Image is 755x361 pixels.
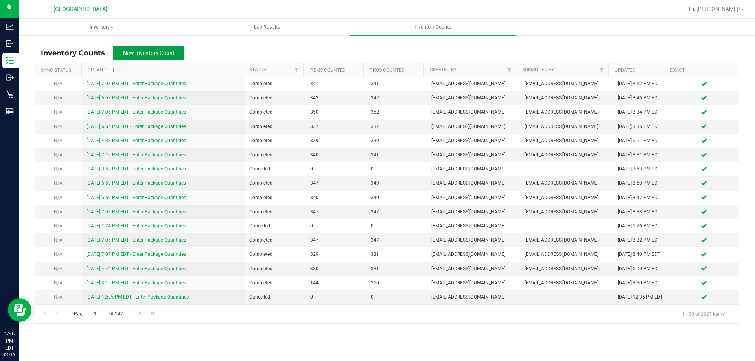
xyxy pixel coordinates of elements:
[525,123,608,130] span: [EMAIL_ADDRESS][DOMAIN_NAME]
[8,298,31,322] iframe: Resource center
[615,68,635,73] a: Updated
[431,293,515,301] span: [EMAIL_ADDRESS][DOMAIN_NAME]
[310,123,361,130] span: 337
[249,208,300,216] span: Completed
[431,208,515,216] span: [EMAIL_ADDRESS][DOMAIN_NAME]
[618,151,664,159] div: [DATE] 8:31 PM EDT
[249,236,300,244] span: Completed
[310,251,361,258] span: 329
[522,67,554,72] a: Submitted By
[113,46,184,60] button: New Inventory Count
[87,166,186,172] a: [DATE] 3:52 PM EDT - Enter Package Quantities
[371,251,422,258] span: 331
[525,180,608,187] span: [EMAIL_ADDRESS][DOMAIN_NAME]
[54,294,63,300] span: N/A
[431,151,515,159] span: [EMAIL_ADDRESS][DOMAIN_NAME]
[618,265,664,273] div: [DATE] 6:00 PM EDT
[249,108,300,116] span: Completed
[249,222,300,230] span: Cancelled
[310,279,361,287] span: 144
[87,180,186,186] a: [DATE] 6:53 PM EDT - Enter Package Quantities
[618,80,664,88] div: [DATE] 8:52 PM EDT
[87,195,186,200] a: [DATE] 6:59 PM EDT - Enter Package Quantities
[54,237,63,243] span: N/A
[350,19,516,35] a: Inventory Counts
[595,63,608,77] a: Filter
[618,123,664,130] div: [DATE] 8:35 PM EDT
[431,236,515,244] span: [EMAIL_ADDRESS][DOMAIN_NAME]
[54,95,63,101] span: N/A
[310,108,361,116] span: 350
[249,180,300,187] span: Completed
[618,222,664,230] div: [DATE] 1:26 PM EDT
[310,265,361,273] span: 330
[431,251,515,258] span: [EMAIL_ADDRESS][DOMAIN_NAME]
[87,109,186,115] a: [DATE] 7:06 PM EDT - Enter Package Quantities
[371,137,422,145] span: 339
[503,63,516,77] a: Filter
[371,279,422,287] span: 210
[431,279,515,287] span: [EMAIL_ADDRESS][DOMAIN_NAME]
[371,236,422,244] span: 347
[525,236,608,244] span: [EMAIL_ADDRESS][DOMAIN_NAME]
[371,165,422,173] span: 0
[41,68,71,73] a: Sync Status
[310,80,361,88] span: 341
[310,180,361,187] span: 347
[87,124,186,129] a: [DATE] 6:54 PM EDT - Enter Package Quantities
[371,194,422,202] span: 340
[371,123,422,130] span: 337
[54,138,63,143] span: N/A
[249,67,266,72] a: Status
[525,265,608,273] span: [EMAIL_ADDRESS][DOMAIN_NAME]
[371,108,422,116] span: 352
[87,280,186,286] a: [DATE] 3:15 PM EDT - Enter Package Quantities
[310,151,361,159] span: 340
[249,165,300,173] span: Cancelled
[87,223,186,229] a: [DATE] 1:24 PM EDT - Enter Package Quantities
[87,138,186,143] a: [DATE] 4:33 PM EDT - Enter Package Quantities
[147,308,158,319] a: Go to the last page
[371,265,422,273] span: 331
[618,180,664,187] div: [DATE] 8:59 PM EDT
[618,251,664,258] div: [DATE] 8:40 PM EDT
[41,49,113,57] span: Inventory Counts
[689,6,740,12] span: Hi, [PERSON_NAME]!
[134,308,146,319] a: Go to the next page
[184,19,350,35] a: Lab Results
[404,24,462,31] span: Inventory Counts
[54,166,63,172] span: N/A
[525,94,608,102] span: [EMAIL_ADDRESS][DOMAIN_NAME]
[54,180,63,186] span: N/A
[6,40,14,48] inline-svg: Inbound
[618,108,664,116] div: [DATE] 8:34 PM EDT
[371,180,422,187] span: 349
[249,279,300,287] span: Completed
[431,108,515,116] span: [EMAIL_ADDRESS][DOMAIN_NAME]
[431,265,515,273] span: [EMAIL_ADDRESS][DOMAIN_NAME]
[54,223,63,229] span: N/A
[310,137,361,145] span: 339
[525,194,608,202] span: [EMAIL_ADDRESS][DOMAIN_NAME]
[310,293,361,301] span: 0
[243,24,291,31] span: Lab Results
[431,194,515,202] span: [EMAIL_ADDRESS][DOMAIN_NAME]
[618,94,664,102] div: [DATE] 8:46 PM EDT
[310,222,361,230] span: 0
[54,81,63,86] span: N/A
[371,293,422,301] span: 0
[431,165,515,173] span: [EMAIL_ADDRESS][DOMAIN_NAME]
[371,80,422,88] span: 341
[54,124,63,129] span: N/A
[310,236,361,244] span: 347
[431,94,515,102] span: [EMAIL_ADDRESS][DOMAIN_NAME]
[618,208,664,216] div: [DATE] 8:38 PM EDT
[67,308,129,320] span: Page of 142
[290,63,303,77] a: Filter
[525,80,608,88] span: [EMAIL_ADDRESS][DOMAIN_NAME]
[370,68,405,73] a: Pkgs Counted
[310,165,361,173] span: 0
[430,67,457,72] a: Created By
[431,180,515,187] span: [EMAIL_ADDRESS][DOMAIN_NAME]
[19,24,184,31] span: Inventory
